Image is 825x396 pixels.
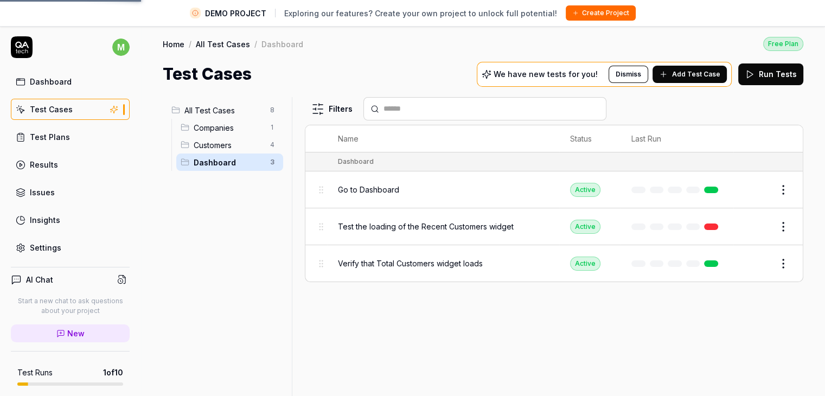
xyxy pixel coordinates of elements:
tr: Verify that Total Customers widget loadsActive [305,245,803,282]
span: 1 [266,121,279,134]
a: Results [11,154,130,175]
h1: Test Cases [163,62,252,86]
div: Results [30,159,58,170]
span: Test the loading of the Recent Customers widget [338,221,514,232]
tr: Go to DashboardActive [305,171,803,208]
span: Customers [194,139,264,151]
div: Test Plans [30,131,70,143]
span: All Test Cases [184,105,264,116]
span: Go to Dashboard [338,184,399,195]
span: Add Test Case [672,69,720,79]
p: We have new tests for you! [494,71,598,78]
div: Test Cases [30,104,73,115]
div: Free Plan [763,37,803,51]
span: Dashboard [194,157,264,168]
span: 4 [266,138,279,151]
div: Drag to reorderCustomers4 [176,136,283,154]
div: Active [570,220,600,234]
h4: AI Chat [26,274,53,285]
div: Active [570,183,600,197]
button: m [112,36,130,58]
th: Last Run [621,125,733,152]
div: / [254,39,257,49]
th: Name [327,125,559,152]
div: Active [570,257,600,271]
span: 1 of 10 [103,367,123,378]
a: All Test Cases [196,39,250,49]
span: New [67,328,85,339]
span: m [112,39,130,56]
span: DEMO PROJECT [205,8,266,19]
button: Run Tests [738,63,803,85]
span: Verify that Total Customers widget loads [338,258,483,269]
th: Status [559,125,621,152]
div: Issues [30,187,55,198]
a: New [11,324,130,342]
div: Dashboard [338,157,374,167]
div: Dashboard [261,39,303,49]
button: Free Plan [763,36,803,51]
h5: Test Runs [17,368,53,378]
button: Dismiss [609,66,648,83]
div: Drag to reorderDashboard3 [176,154,283,171]
span: 8 [266,104,279,117]
div: Settings [30,242,61,253]
a: Settings [11,237,130,258]
div: Dashboard [30,76,72,87]
a: Test Cases [11,99,130,120]
div: Drag to reorderCompanies1 [176,119,283,136]
p: Start a new chat to ask questions about your project [11,296,130,316]
button: Create Project [566,5,636,21]
a: Test Plans [11,126,130,148]
tr: Test the loading of the Recent Customers widgetActive [305,208,803,245]
a: Insights [11,209,130,231]
button: Add Test Case [653,66,727,83]
span: 3 [266,156,279,169]
a: Home [163,39,184,49]
div: Insights [30,214,60,226]
span: Companies [194,122,264,133]
div: / [189,39,191,49]
a: Dashboard [11,71,130,92]
button: Filters [305,98,359,120]
span: Exploring our features? Create your own project to unlock full potential! [284,8,557,19]
a: Issues [11,182,130,203]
